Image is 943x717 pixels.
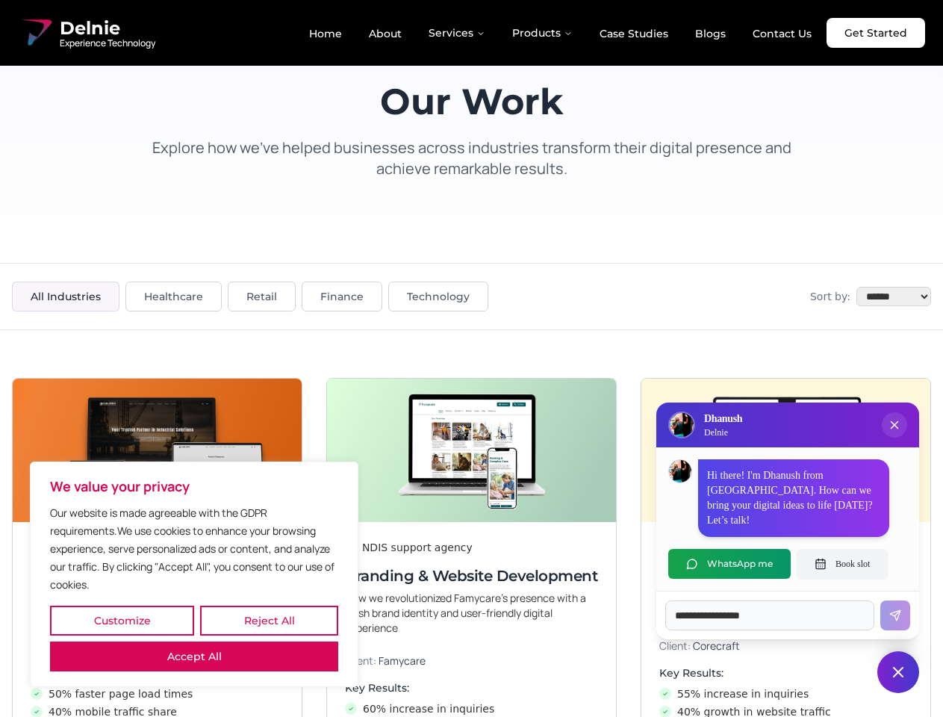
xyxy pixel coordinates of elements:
[50,606,194,636] button: Customize
[670,413,694,437] img: Delnie Logo
[137,84,806,119] h1: Our Work
[810,289,850,304] span: Sort by:
[345,680,598,695] h4: Key Results:
[50,642,338,671] button: Accept All
[500,18,585,48] button: Products
[704,412,742,426] h3: Dhanush
[357,21,414,46] a: About
[228,282,296,311] button: Retail
[877,651,919,693] button: Close chat
[60,37,155,49] span: Experience Technology
[707,468,880,528] p: Hi there! I'm Dhanush from [GEOGRAPHIC_DATA]. How can we bring your digital ideas to life [DATE]?...
[125,282,222,311] button: Healthcare
[669,460,691,482] img: Dhanush
[345,654,598,668] p: Client:
[704,426,742,438] p: Delnie
[18,15,54,51] img: Delnie Logo
[345,701,598,716] li: 60% increase in inquiries
[797,549,888,579] button: Book slot
[50,477,338,495] p: We value your privacy
[741,21,824,46] a: Contact Us
[200,606,338,636] button: Reject All
[31,686,284,701] li: 50% faster page load times
[668,549,791,579] button: WhatsApp me
[302,282,382,311] button: Finance
[327,379,616,522] img: Branding & Website Development
[60,16,155,40] span: Delnie
[683,21,738,46] a: Blogs
[345,540,598,555] div: An NDIS support agency
[12,282,119,311] button: All Industries
[417,18,497,48] button: Services
[297,21,354,46] a: Home
[659,686,912,701] li: 55% increase in inquiries
[641,379,930,522] img: Digital & Brand Revamp
[297,18,824,48] nav: Main
[13,379,302,522] img: Next-Gen Website Development
[137,137,806,179] p: Explore how we've helped businesses across industries transform their digital presence and achiev...
[388,282,488,311] button: Technology
[379,654,426,668] span: Famycare
[50,504,338,594] p: Our website is made agreeable with the GDPR requirements.We use cookies to enhance your browsing ...
[345,591,598,636] p: How we revolutionized Famycare’s presence with a fresh brand identity and user-friendly digital e...
[827,18,925,48] a: Get Started
[18,15,155,51] a: Delnie Logo Full
[588,21,680,46] a: Case Studies
[345,565,598,586] h3: Branding & Website Development
[882,412,907,438] button: Close chat popup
